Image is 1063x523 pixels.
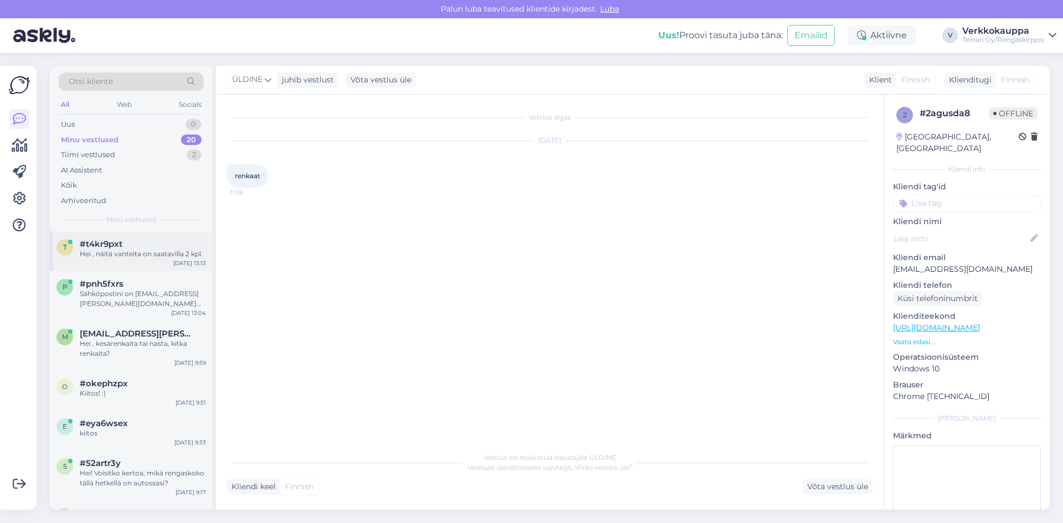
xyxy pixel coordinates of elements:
p: Windows 10 [893,363,1041,375]
p: Märkmed [893,430,1041,442]
div: Sähköpostini on [EMAIL_ADDRESS][PERSON_NAME][DOMAIN_NAME] tai puh. 0505988225 [80,289,206,309]
div: Võta vestlus üle [346,73,416,87]
span: #okephzpx [80,379,128,389]
div: AI Assistent [61,165,102,176]
div: Kliendi keel [227,481,276,493]
div: Aktiivne [848,25,916,45]
p: Kliendi email [893,252,1041,263]
div: Klient [865,74,892,86]
div: Socials [177,97,204,112]
p: Vaata edasi ... [893,337,1041,347]
div: [DATE] 9:17 [176,488,206,496]
div: [DATE] 13:13 [173,259,206,267]
div: juhib vestlust [277,74,334,86]
div: Vestlus algas [227,112,873,122]
div: 0 [185,119,202,130]
div: [DATE] [227,136,873,146]
div: Minu vestlused [61,134,118,146]
a: [URL][DOMAIN_NAME] [893,323,980,333]
div: Hei! Voisitko kertoa, mikä rengaskoko tällä hetkellä on autossasi? [80,468,206,488]
span: 2 [903,111,907,119]
div: Kiitos! :) [80,389,206,398]
p: Kliendi telefon [893,279,1041,291]
input: Lisa nimi [894,232,1028,245]
span: o [62,382,68,391]
span: Minu vestlused [106,215,156,225]
i: „Võtke vestlus üle” [571,463,632,472]
span: Finnish [285,481,313,493]
button: Emailid [787,25,835,46]
span: m [62,333,68,341]
div: Hei , kesärenkaita tai nasta, kitka renkaita? [80,339,206,359]
img: Askly Logo [9,75,30,96]
input: Lisa tag [893,195,1041,211]
div: [DATE] 9:51 [176,398,206,407]
b: Uus! [658,30,679,40]
span: Vestluse ülevõtmiseks vajutage [468,463,632,472]
span: Vestlus on määratud kasutajale ÜLDINE [484,453,616,462]
div: V [942,28,958,43]
span: ÜLDINE [232,74,262,86]
div: Kliendi info [893,164,1041,174]
div: [DATE] 9:59 [174,359,206,367]
span: t [63,243,67,251]
a: VerkkokauppaTeinari Oy/Rengaskirppis [962,27,1056,44]
div: Võta vestlus üle [803,479,873,494]
span: #52artr3y [80,458,121,468]
div: 2 [187,149,202,160]
p: Klienditeekond [893,310,1041,322]
p: Kliendi tag'id [893,181,1041,193]
span: 5 [63,462,67,470]
div: Klienditugi [945,74,992,86]
span: Offline [989,107,1038,120]
span: Otsi kliente [69,76,113,87]
div: # 2agusda8 [920,107,989,120]
div: [PERSON_NAME] [893,413,1041,423]
p: Brauser [893,379,1041,391]
p: Chrome [TECHNICAL_ID] [893,391,1041,402]
p: [EMAIL_ADDRESS][DOMAIN_NAME] [893,263,1041,275]
p: Kliendi nimi [893,216,1041,227]
div: Hei , näitä vanteita on saatavilla 2 kpl. [80,249,206,259]
div: [DATE] 9:33 [174,438,206,447]
span: Finnish [901,74,930,86]
p: Operatsioonisüsteem [893,351,1041,363]
span: Luba [597,4,622,14]
div: [DATE] 13:04 [171,309,206,317]
div: Küsi telefoninumbrit [893,291,982,306]
span: e [63,422,67,431]
div: Tiimi vestlused [61,149,115,160]
span: #998wcdrb [80,508,128,518]
div: Teinari Oy/Rengaskirppis [962,35,1044,44]
div: All [59,97,71,112]
div: 20 [181,134,202,146]
div: Kõik [61,180,77,191]
div: Proovi tasuta juba täna: [658,29,783,42]
div: Arhiveeritud [61,195,106,206]
span: #pnh5fxrs [80,279,123,289]
span: 11:06 [230,188,272,196]
div: kiitos [80,428,206,438]
span: renkaat [235,172,260,180]
div: Uus [61,119,75,130]
div: [GEOGRAPHIC_DATA], [GEOGRAPHIC_DATA] [896,131,1019,154]
span: #eya6wsex [80,418,128,428]
span: p [63,283,68,291]
span: Finnish [1001,74,1029,86]
div: Web [115,97,134,112]
span: mbm.mergim@gmail.com [80,329,195,339]
span: #t4kr9pxt [80,239,122,249]
div: Verkkokauppa [962,27,1044,35]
